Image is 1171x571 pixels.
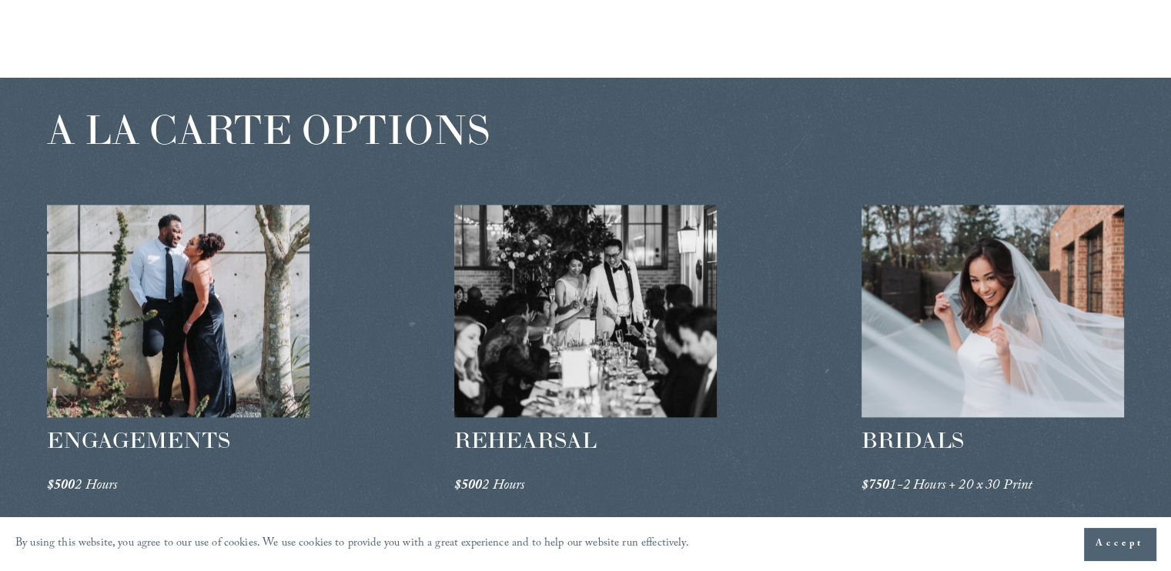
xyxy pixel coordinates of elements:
[454,426,597,454] span: REHEARSAL
[1084,528,1156,560] button: Accept
[482,475,524,499] em: 2 Hours
[862,426,964,454] span: BRIDALS
[1096,536,1144,552] span: Accept
[75,475,117,499] em: 2 Hours
[47,475,75,499] em: $500
[454,475,483,499] em: $500
[47,104,490,155] span: A LA CARTE OPTIONS
[47,426,230,454] span: ENGAGEMENTS
[862,475,890,499] em: $750
[15,533,689,556] p: By using this website, you agree to our use of cookies. We use cookies to provide you with a grea...
[889,475,1032,499] em: 1-2 Hours + 20 x 30 Print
